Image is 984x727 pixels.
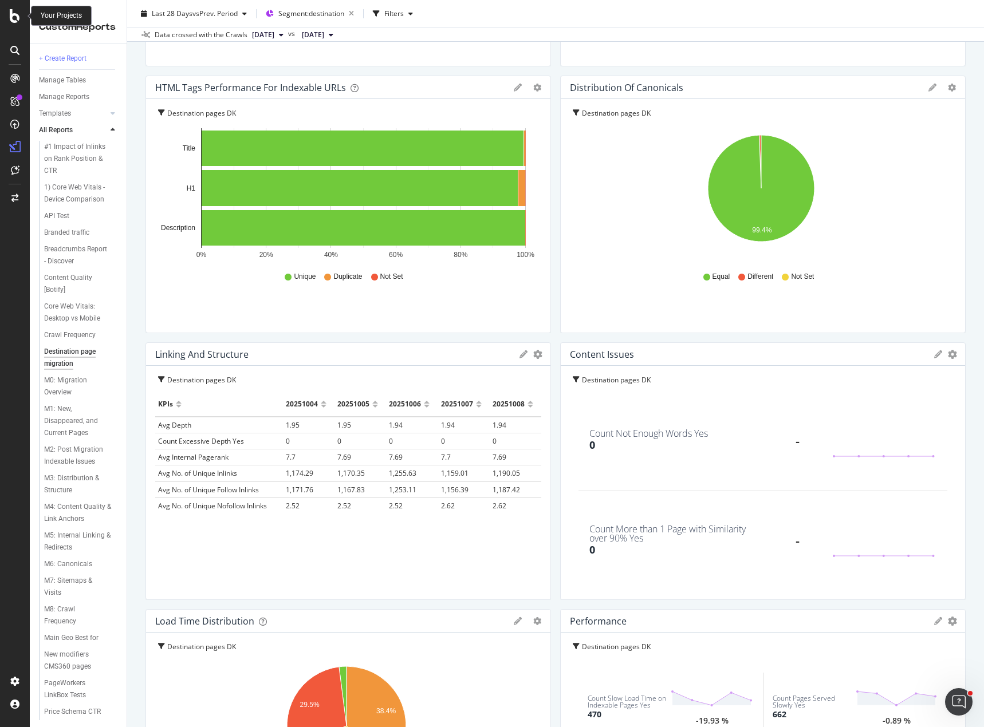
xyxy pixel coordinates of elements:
div: Filters [384,9,404,18]
div: Your Projects [41,11,82,21]
div: Load Time Distribution [155,615,254,627]
span: 2.52 [286,501,300,511]
text: H1 [187,184,196,192]
span: 0 [286,436,290,446]
div: Destination pages DK [167,642,245,653]
div: API Test [44,210,69,222]
text: 38.4% [376,707,396,715]
span: 2.62 [441,501,455,511]
div: Manage Tables [39,74,86,86]
a: M6: Canonicals [44,558,119,570]
span: Avg No. of Unique Follow Inlinks [158,485,259,495]
a: Destination page migration [44,346,119,370]
div: Data crossed with the Crawls [155,30,247,40]
a: Crawl Frequency [44,329,119,341]
a: M1: New, Disappeared, and Current Pages [44,403,119,439]
div: All Reports [39,124,73,136]
text: 20% [259,251,273,259]
span: Not Set [380,272,403,282]
a: M0: Migration Overview [44,374,119,398]
div: Breadcrumbs Report - Discover [44,243,111,267]
div: 20251004 [286,395,318,413]
a: Content Quality [Botify] [44,272,119,296]
a: M8: Crawl Frequency [44,603,119,627]
span: 1,190.05 [493,468,520,478]
div: Destination pages DK [582,642,659,658]
div: 20251007 [441,395,473,413]
a: Manage Reports [39,91,119,103]
div: Count Not Enough Words Yes [589,429,708,438]
span: 1,170.35 [337,468,365,478]
span: 1.94 [493,420,506,430]
div: gear [533,84,541,92]
div: Content Quality [Botify] [44,272,108,296]
span: 1,159.01 [441,468,469,478]
text: 0% [196,251,207,259]
div: Core Web Vitals: Desktop vs Mobile [44,301,112,325]
div: - [763,535,832,546]
div: 0 [589,438,595,453]
button: Last 28 DaysvsPrev. Period [136,5,251,23]
text: Description [161,224,195,232]
div: 0 [589,543,595,558]
span: 1,171.76 [286,485,313,495]
div: Destination page migration [44,346,109,370]
span: 1,167.83 [337,485,365,495]
a: M5: Internal Linking & Redirects [44,530,119,554]
div: Count More than 1 Page with Similarity over 90% Yes [589,524,763,543]
a: All Reports [39,124,107,136]
a: M7: Sitemaps & Visits [44,575,119,599]
div: Main Geo Best for [44,632,99,644]
span: 2.52 [337,501,351,511]
a: Core Web Vitals: Desktop vs Mobile [44,301,119,325]
div: 662 [773,709,786,720]
div: PageWorkers LinkBox Tests [44,677,110,701]
span: Last 28 Days [152,9,192,18]
div: Performance [570,615,627,627]
div: Destination pages DK [167,375,245,392]
span: Duplicate [333,272,362,282]
div: A chart. [570,128,952,261]
div: Templates [39,108,71,120]
span: 2025 Aug. 13th [302,30,324,40]
div: 20251006 [389,395,421,413]
span: 0 [389,436,393,446]
div: M7: Sitemaps & Visits [44,575,108,599]
span: 1.94 [441,420,455,430]
span: 1.95 [286,420,300,430]
div: 20251008 [493,395,525,413]
span: 1,255.63 [389,468,416,478]
a: New modifiers CMS360 pages [44,649,119,673]
span: 1,187.42 [493,485,520,495]
a: Templates [39,108,107,120]
span: Not Set [791,272,814,282]
span: Avg No. of Unique Inlinks [158,468,237,478]
span: Avg Internal Pagerank [158,452,229,462]
span: 1.94 [389,420,403,430]
div: Crawl Frequency [44,329,96,341]
div: Branded traffic [44,227,89,239]
span: Equal [713,272,730,282]
svg: A chart. [155,128,537,261]
div: M3: Distribution & Structure [44,472,110,496]
div: HTML Tags Performance for Indexable URLs [155,82,346,93]
div: gear [948,617,957,625]
div: - [763,435,832,447]
span: vs [288,29,297,39]
span: 2025 Oct. 8th [252,30,274,40]
span: Segment: destination [278,9,344,18]
div: Destination pages DK [582,108,659,119]
div: M0: Migration Overview [44,374,108,398]
text: 60% [389,251,403,259]
div: M5: Internal Linking & Redirects [44,530,111,554]
a: API Test [44,210,119,222]
div: Distribution of CanonicalsgeargearDestination pages DKA chart.EqualDifferentNot Set [560,76,966,333]
div: gear [533,617,541,625]
span: 1,156.39 [441,485,469,495]
span: 0 [337,436,341,446]
a: M3: Distribution & Structure [44,472,119,496]
div: gear [533,350,542,358]
span: 7.69 [337,452,351,462]
div: + Create Report [39,53,86,65]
